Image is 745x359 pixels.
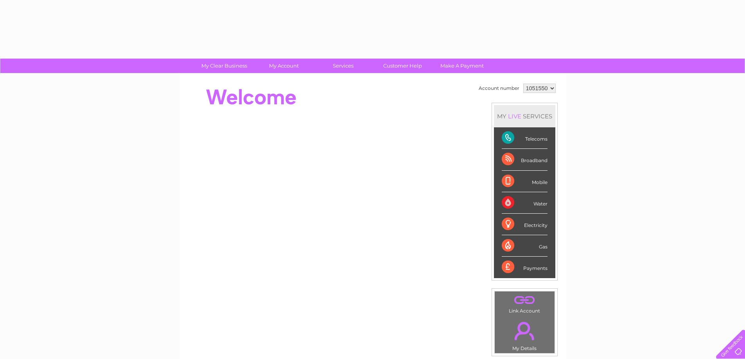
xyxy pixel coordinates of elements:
div: Broadband [502,149,548,170]
div: Mobile [502,171,548,192]
div: LIVE [506,113,523,120]
div: MY SERVICES [494,105,555,127]
div: Gas [502,235,548,257]
td: Link Account [494,291,555,316]
a: My Account [251,59,316,73]
div: Water [502,192,548,214]
a: Customer Help [370,59,435,73]
div: Telecoms [502,127,548,149]
td: My Details [494,315,555,354]
a: Make A Payment [430,59,494,73]
div: Payments [502,257,548,278]
div: Electricity [502,214,548,235]
a: . [497,317,553,345]
a: My Clear Business [192,59,257,73]
a: . [497,293,553,307]
td: Account number [477,82,521,95]
a: Services [311,59,375,73]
